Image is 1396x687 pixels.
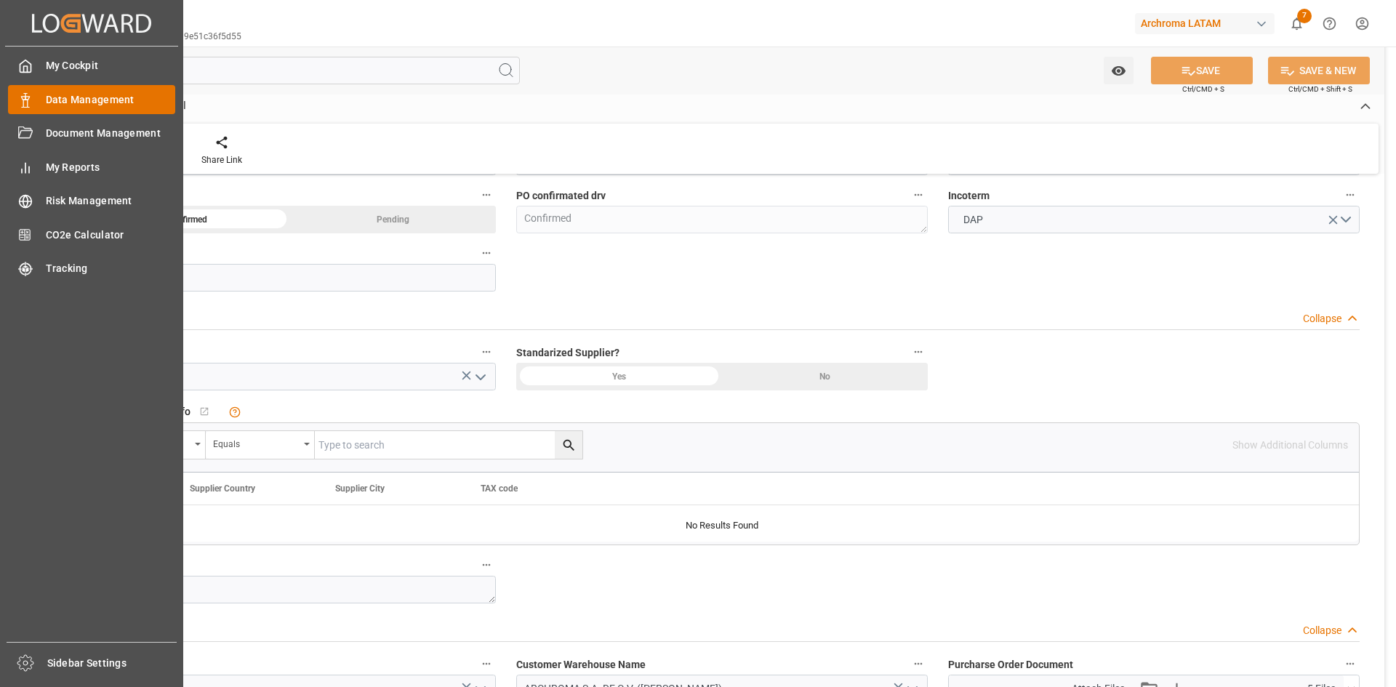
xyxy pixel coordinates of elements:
[477,654,496,673] button: Regimen
[1104,57,1134,84] button: open menu
[1135,9,1280,37] button: Archroma LATAM
[481,483,518,494] span: TAX code
[555,431,582,459] button: search button
[315,431,582,459] input: Type to search
[290,206,496,233] div: Pending
[46,126,176,141] span: Document Management
[46,261,176,276] span: Tracking
[948,188,990,204] span: Incoterm
[190,483,255,494] span: Supplier Country
[1182,84,1224,95] span: Ctrl/CMD + S
[1280,7,1313,40] button: show 7 new notifications
[1303,623,1341,638] div: Collapse
[722,363,928,390] div: No
[84,363,496,390] input: enter supllier
[516,657,646,672] span: Customer Warehouse Name
[909,185,928,204] button: PO confirmated drv
[956,212,990,228] span: DAP
[46,193,176,209] span: Risk Management
[909,654,928,673] button: Customer Warehouse Name
[8,254,175,283] a: Tracking
[1135,13,1275,34] div: Archroma LATAM
[201,153,242,166] div: Share Link
[477,555,496,574] button: City
[516,206,928,233] textarea: Confirmed
[477,185,496,204] button: PO Status
[468,366,490,388] button: open menu
[8,119,175,148] a: Document Management
[477,244,496,262] button: Center ID
[516,363,722,390] div: Yes
[1341,185,1360,204] button: Incoterm
[1268,57,1370,84] button: SAVE & NEW
[477,342,496,361] button: Supplier Name
[8,153,175,181] a: My Reports
[8,220,175,249] a: CO2e Calculator
[1341,654,1360,673] button: Purcharse Order Document
[516,345,619,361] span: Standarized Supplier?
[1303,311,1341,326] div: Collapse
[84,206,290,233] div: Confirmed
[948,657,1073,672] span: Purcharse Order Document
[909,342,928,361] button: Standarized Supplier?
[46,58,176,73] span: My Cockpit
[206,431,315,459] button: open menu
[8,85,175,113] a: Data Management
[46,92,176,108] span: Data Management
[8,52,175,80] a: My Cockpit
[335,483,385,494] span: Supplier City
[213,434,299,451] div: Equals
[1297,9,1312,23] span: 7
[1313,7,1346,40] button: Help Center
[67,57,520,84] input: Search Fields
[516,188,606,204] span: PO confirmated drv
[46,228,176,243] span: CO2e Calculator
[1151,57,1253,84] button: SAVE
[948,206,1360,233] button: open menu
[8,187,175,215] a: Risk Management
[46,160,176,175] span: My Reports
[1288,84,1352,95] span: Ctrl/CMD + Shift + S
[47,656,177,671] span: Sidebar Settings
